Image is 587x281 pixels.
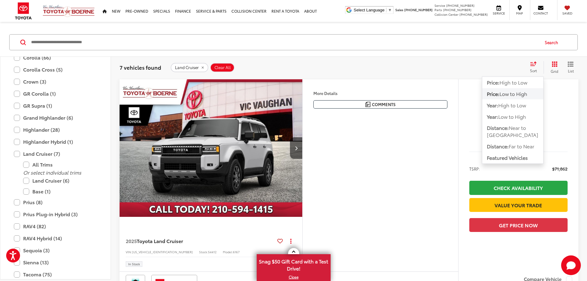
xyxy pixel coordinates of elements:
[313,100,447,109] button: Comments
[290,238,291,243] span: dropdown dots
[14,100,97,111] label: GR Supra (1)
[459,12,488,17] span: [PHONE_NUMBER]
[313,91,447,95] h4: More Details
[487,124,509,131] span: Distance:
[498,101,526,109] span: High to Low
[365,102,370,107] img: Comments
[14,233,97,244] label: RAV4 Hybrid (14)
[119,79,303,217] a: 2025 Toyota Land Cruiser Base2025 Toyota Land Cruiser Base2025 Toyota Land Cruiser Base2025 Toyot...
[404,7,433,12] span: [PHONE_NUMBER]
[446,3,475,8] span: [PHONE_NUMBER]
[539,35,567,50] button: Search
[223,250,233,254] span: Model:
[487,124,538,138] span: Near to [GEOGRAPHIC_DATA]
[257,255,330,274] span: Snag $50 Gift Card with a Test Drive!
[498,113,526,120] span: Low to High
[527,61,544,73] button: Select sort value
[530,68,537,73] span: Sort
[23,159,97,170] label: All Trims
[43,5,95,17] img: Vic Vaughan Toyota of Boerne
[175,65,199,70] span: Land Cruiser
[482,100,543,111] button: Year:High to Low
[354,8,385,12] span: Select Language
[469,114,568,129] span: $71,862
[14,245,97,256] label: Sequoia (3)
[544,61,563,73] button: Grid View
[120,64,161,71] span: 7 vehicles found
[119,79,303,217] img: 2025 Toyota Land Cruiser Base
[171,63,208,72] button: remove Land%20Cruiser
[499,90,527,97] span: Low to High
[561,255,581,275] button: Toggle Chat Window
[14,124,97,135] label: Highlander (28)
[14,197,97,208] label: Prius (8)
[492,11,506,15] span: Service
[482,141,543,152] button: Distance:Far to Near
[208,250,217,254] span: 54412
[290,137,302,159] button: Next image
[469,181,568,195] a: Check Availability
[561,255,581,275] svg: Start Chat
[23,169,81,176] i: Or select individual trims
[372,101,396,107] span: Comments
[132,250,193,254] span: [US_VEHICLE_IDENTIFICATION_NUMBER]
[568,68,574,73] span: List
[285,235,296,246] button: Actions
[23,175,97,186] label: Land Cruiser (6)
[434,3,445,8] span: Service
[128,262,140,266] span: In Stock
[443,7,471,12] span: [PHONE_NUMBER]
[551,68,558,74] span: Grid
[552,166,568,172] span: $71,862
[210,63,234,72] button: Clear All
[487,113,498,120] span: Year:
[23,186,97,197] label: Base (1)
[469,198,568,212] a: Value Your Trade
[482,122,543,140] button: Distance:Near to [GEOGRAPHIC_DATA]
[499,79,527,86] span: High to Low
[233,250,240,254] span: 6167
[214,65,231,70] span: Clear All
[469,132,568,138] span: [DATE] Price:
[563,61,578,73] button: List View
[14,148,97,159] label: Land Cruiser (7)
[14,52,97,63] label: Corolla (66)
[509,143,534,150] span: Far to Near
[487,143,509,150] span: Distance:
[14,136,97,147] label: Highlander Hybrid (1)
[513,11,526,15] span: Map
[395,7,403,12] span: Sales
[14,112,97,123] label: Grand Highlander (6)
[137,237,183,244] span: Toyota Land Cruiser
[126,238,275,244] a: 2025Toyota Land Cruiser
[487,90,499,97] span: Price:
[386,8,386,12] span: ​
[14,257,97,268] label: Sienna (13)
[199,250,208,254] span: Stock:
[434,7,442,12] span: Parts
[14,209,97,220] label: Prius Plug-in Hybrid (3)
[31,35,539,50] input: Search by Make, Model, or Keyword
[434,12,459,17] span: Collision Center
[487,79,499,86] span: Price:
[482,77,543,88] button: Price:High to Low
[14,76,97,87] label: Crown (3)
[469,218,568,232] button: Get Price Now
[14,269,97,280] label: Tacoma (75)
[482,88,543,99] button: Price:Low to High
[14,88,97,99] label: GR Corolla (1)
[487,101,498,109] span: Year:
[14,64,97,75] label: Corolla Cross (5)
[469,166,480,172] span: TSRP:
[561,11,574,15] span: Saved
[119,79,303,217] div: 2025 Toyota Land Cruiser Base 0
[126,237,137,244] span: 2025
[388,8,392,12] span: ▼
[354,8,392,12] a: Select Language​
[482,111,543,122] button: Year:Low to High
[126,250,132,254] span: VIN:
[533,11,548,15] span: Contact
[14,221,97,232] label: RAV4 (82)
[487,154,528,161] span: Featured Vehicles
